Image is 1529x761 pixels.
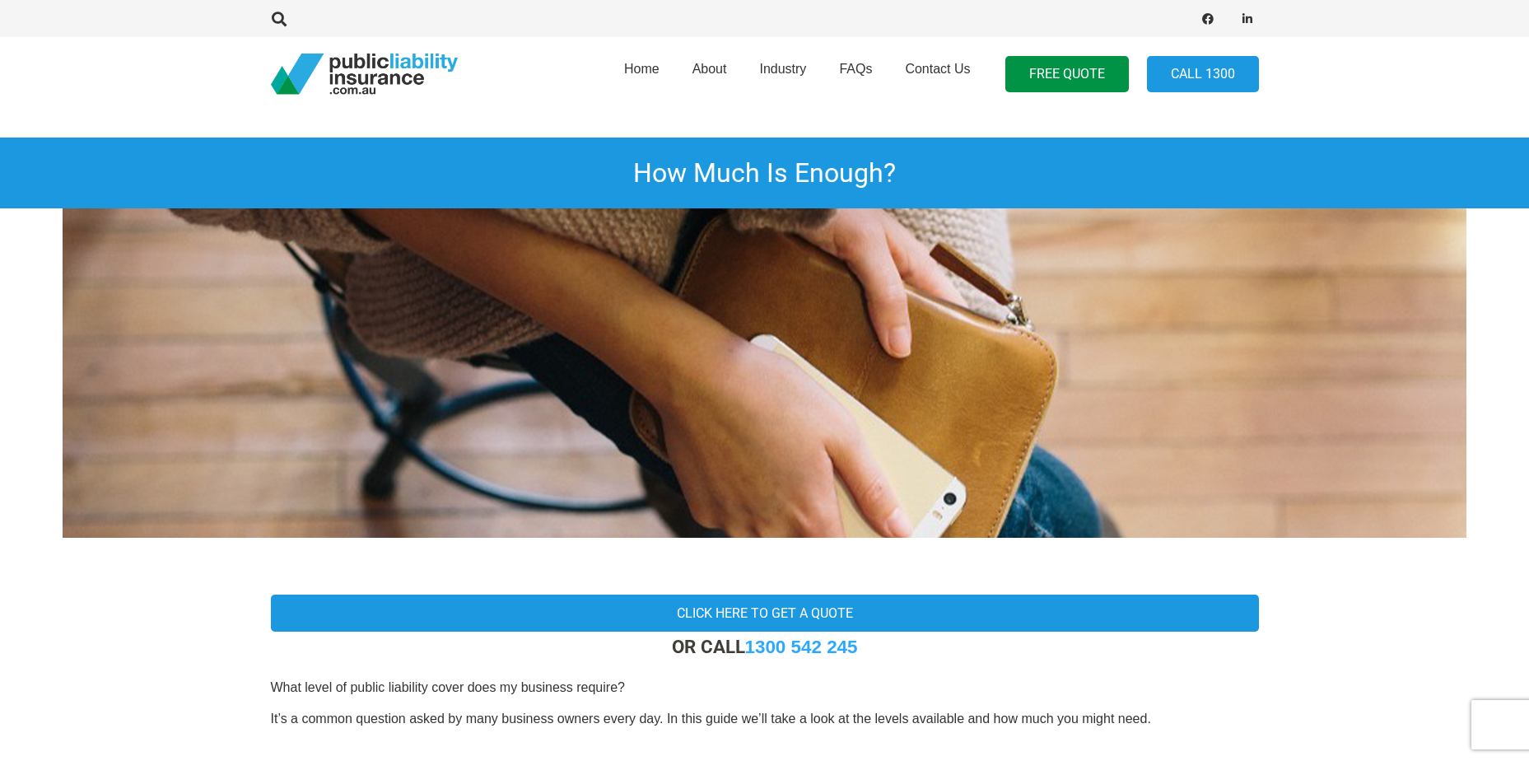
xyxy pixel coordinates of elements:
a: Click here to get a quote [271,595,1259,632]
img: Reducing Your Public Liability Cost [63,208,1466,538]
a: pli_logotransparent [271,54,458,95]
a: FAQs [823,32,888,116]
a: 1300 542 245 [745,637,858,657]
span: Home [624,62,660,76]
a: About [676,32,744,116]
span: Industry [759,62,806,76]
a: Contact Us [888,32,986,116]
a: Call 1300 [1147,56,1259,93]
a: Home [608,32,676,116]
a: Facebook [1196,7,1219,30]
p: What level of public liability cover does my business require? [271,679,1259,697]
strong: OR CALL [672,636,858,657]
span: About [692,62,727,76]
a: FREE QUOTE [1005,56,1129,93]
span: Contact Us [905,62,970,76]
span: FAQs [839,62,872,76]
p: It’s a common question asked by many business owners every day. In this guide we’ll take a look a... [271,710,1259,728]
a: LinkedIn [1236,7,1259,30]
a: Search [263,12,296,26]
a: Industry [743,32,823,116]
